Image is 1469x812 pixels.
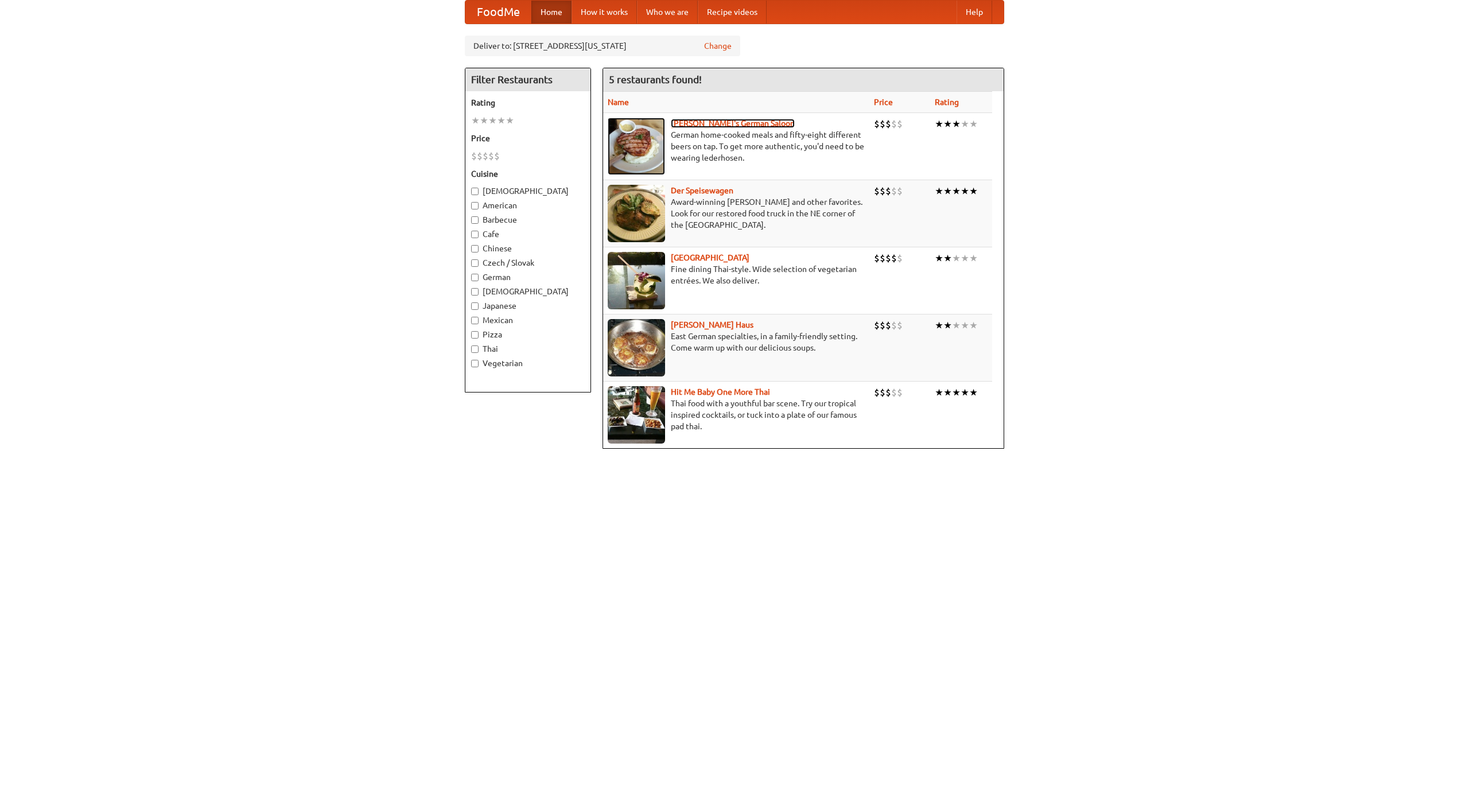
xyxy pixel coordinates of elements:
li: ★ [961,319,969,332]
li: ★ [952,118,961,130]
li: ★ [952,185,961,197]
img: esthers.jpg [608,118,665,175]
input: Pizza [471,331,479,339]
input: Chinese [471,245,479,252]
label: Vegetarian [471,358,585,369]
li: ★ [935,118,943,130]
li: $ [874,118,880,130]
img: speisewagen.jpg [608,185,665,242]
a: FoodMe [465,1,531,24]
input: Thai [471,345,479,353]
li: ★ [969,118,978,130]
label: Japanese [471,300,585,312]
a: Hit Me Baby One More Thai [671,387,770,397]
li: ★ [961,118,969,130]
li: ★ [969,319,978,332]
li: ★ [969,252,978,265]
b: Der Speisewagen [671,186,733,195]
li: $ [874,252,880,265]
li: $ [880,252,885,265]
a: Rating [935,98,959,107]
label: Barbecue [471,214,585,226]
li: ★ [935,252,943,265]
label: [DEMOGRAPHIC_DATA] [471,185,585,197]
li: ★ [943,319,952,332]
input: Mexican [471,317,479,324]
a: [PERSON_NAME] Haus [671,320,753,329]
h4: Filter Restaurants [465,68,590,91]
li: ★ [497,114,506,127]
a: Recipe videos [698,1,767,24]
label: American [471,200,585,211]
li: ★ [969,185,978,197]
h5: Cuisine [471,168,585,180]
p: Thai food with a youthful bar scene. Try our tropical inspired cocktails, or tuck into a plate of... [608,398,865,432]
li: $ [874,185,880,197]
li: $ [880,386,885,399]
li: $ [897,118,903,130]
li: $ [897,185,903,197]
li: ★ [471,114,480,127]
li: $ [885,185,891,197]
a: Who we are [637,1,698,24]
li: $ [897,386,903,399]
input: Japanese [471,302,479,310]
li: $ [488,150,494,162]
li: ★ [952,386,961,399]
input: Barbecue [471,216,479,224]
p: East German specialties, in a family-friendly setting. Come warm up with our delicious soups. [608,331,865,353]
li: ★ [952,319,961,332]
li: $ [483,150,488,162]
li: $ [471,150,477,162]
a: How it works [572,1,637,24]
p: German home-cooked meals and fifty-eight different beers on tap. To get more authentic, you'd nee... [608,129,865,164]
h5: Price [471,133,585,144]
input: Cafe [471,231,479,238]
li: ★ [943,118,952,130]
li: ★ [480,114,488,127]
input: American [471,202,479,209]
li: $ [874,386,880,399]
a: Change [704,40,732,52]
p: Award-winning [PERSON_NAME] and other favorites. Look for our restored food truck in the NE corne... [608,196,865,231]
li: ★ [506,114,514,127]
li: $ [897,252,903,265]
h5: Rating [471,97,585,108]
li: ★ [961,252,969,265]
li: $ [891,386,897,399]
li: $ [891,252,897,265]
li: $ [880,118,885,130]
img: babythai.jpg [608,386,665,444]
li: ★ [961,185,969,197]
li: ★ [952,252,961,265]
li: $ [885,118,891,130]
a: Home [531,1,572,24]
li: $ [885,386,891,399]
li: $ [880,185,885,197]
input: Vegetarian [471,360,479,367]
b: [GEOGRAPHIC_DATA] [671,253,749,262]
a: Help [957,1,992,24]
li: $ [891,118,897,130]
img: satay.jpg [608,252,665,309]
li: ★ [961,386,969,399]
li: ★ [943,386,952,399]
li: $ [874,319,880,332]
li: $ [891,319,897,332]
input: German [471,274,479,281]
p: Fine dining Thai-style. Wide selection of vegetarian entrées. We also deliver. [608,263,865,286]
input: [DEMOGRAPHIC_DATA] [471,288,479,296]
a: Price [874,98,893,107]
ng-pluralize: 5 restaurants found! [609,74,702,85]
li: ★ [943,252,952,265]
input: Czech / Slovak [471,259,479,267]
a: Name [608,98,629,107]
label: Cafe [471,228,585,240]
a: [PERSON_NAME]'s German Saloon [671,119,795,128]
li: ★ [943,185,952,197]
li: ★ [488,114,497,127]
li: $ [494,150,500,162]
